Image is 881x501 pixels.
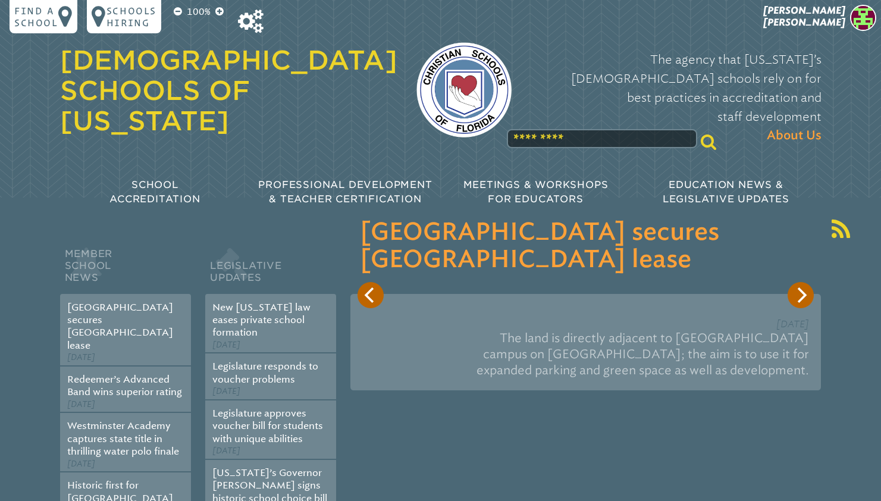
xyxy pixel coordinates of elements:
[67,399,95,409] span: [DATE]
[767,126,822,145] span: About Us
[358,282,384,308] button: Previous
[416,42,512,137] img: csf-logo-web-colors.png
[60,245,191,294] h2: Member School News
[212,408,323,444] a: Legislature approves voucher bill for students with unique abilities
[360,219,811,274] h3: [GEOGRAPHIC_DATA] secures [GEOGRAPHIC_DATA] lease
[106,5,156,29] p: Schools Hiring
[184,5,213,19] p: 100%
[205,245,336,294] h2: Legislative Updates
[212,340,240,350] span: [DATE]
[67,352,95,362] span: [DATE]
[212,302,311,339] a: New [US_STATE] law eases private school formation
[463,179,609,205] span: Meetings & Workshops for Educators
[212,386,240,396] span: [DATE]
[60,45,397,136] a: [DEMOGRAPHIC_DATA] Schools of [US_STATE]
[531,50,822,145] p: The agency that [US_STATE]’s [DEMOGRAPHIC_DATA] schools rely on for best practices in accreditati...
[67,302,173,351] a: [GEOGRAPHIC_DATA] secures [GEOGRAPHIC_DATA] lease
[776,318,809,330] span: [DATE]
[763,5,845,28] span: [PERSON_NAME] [PERSON_NAME]
[362,325,809,383] p: The land is directly adjacent to [GEOGRAPHIC_DATA] campus on [GEOGRAPHIC_DATA]; the aim is to use...
[258,179,432,205] span: Professional Development & Teacher Certification
[850,5,876,31] img: 0bbf8eee369ea1767a7baf293491133e
[67,420,179,457] a: Westminster Academy captures state title in thrilling water polo finale
[212,361,318,384] a: Legislature responds to voucher problems
[67,459,95,469] span: [DATE]
[109,179,200,205] span: School Accreditation
[788,282,814,308] button: Next
[67,374,182,397] a: Redeemer’s Advanced Band wins superior rating
[663,179,789,205] span: Education News & Legislative Updates
[14,5,58,29] p: Find a school
[212,446,240,456] span: [DATE]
